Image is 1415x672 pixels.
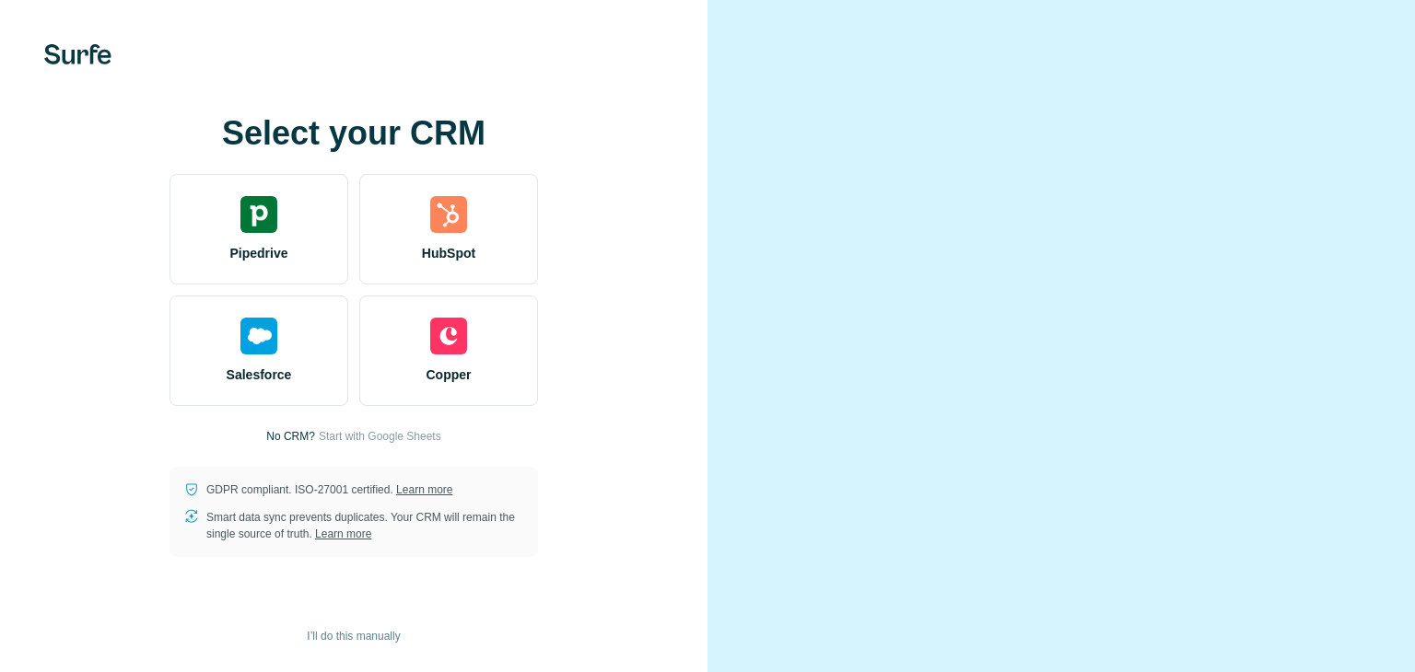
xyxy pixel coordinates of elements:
[396,483,452,496] a: Learn more
[229,244,287,262] span: Pipedrive
[319,428,441,445] button: Start with Google Sheets
[170,115,538,152] h1: Select your CRM
[227,365,292,384] span: Salesforce
[240,318,277,354] img: salesforce's logo
[427,365,472,384] span: Copper
[315,527,371,540] a: Learn more
[430,318,467,354] img: copper's logo
[294,622,413,650] button: I’ll do this manually
[430,196,467,233] img: hubspot's logo
[307,628,400,644] span: I’ll do this manually
[240,196,277,233] img: pipedrive's logo
[266,428,315,445] p: No CRM?
[422,244,475,262] span: HubSpot
[44,44,111,64] img: Surfe's logo
[206,481,452,498] p: GDPR compliant. ISO-27001 certified.
[206,509,523,542] p: Smart data sync prevents duplicates. Your CRM will remain the single source of truth.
